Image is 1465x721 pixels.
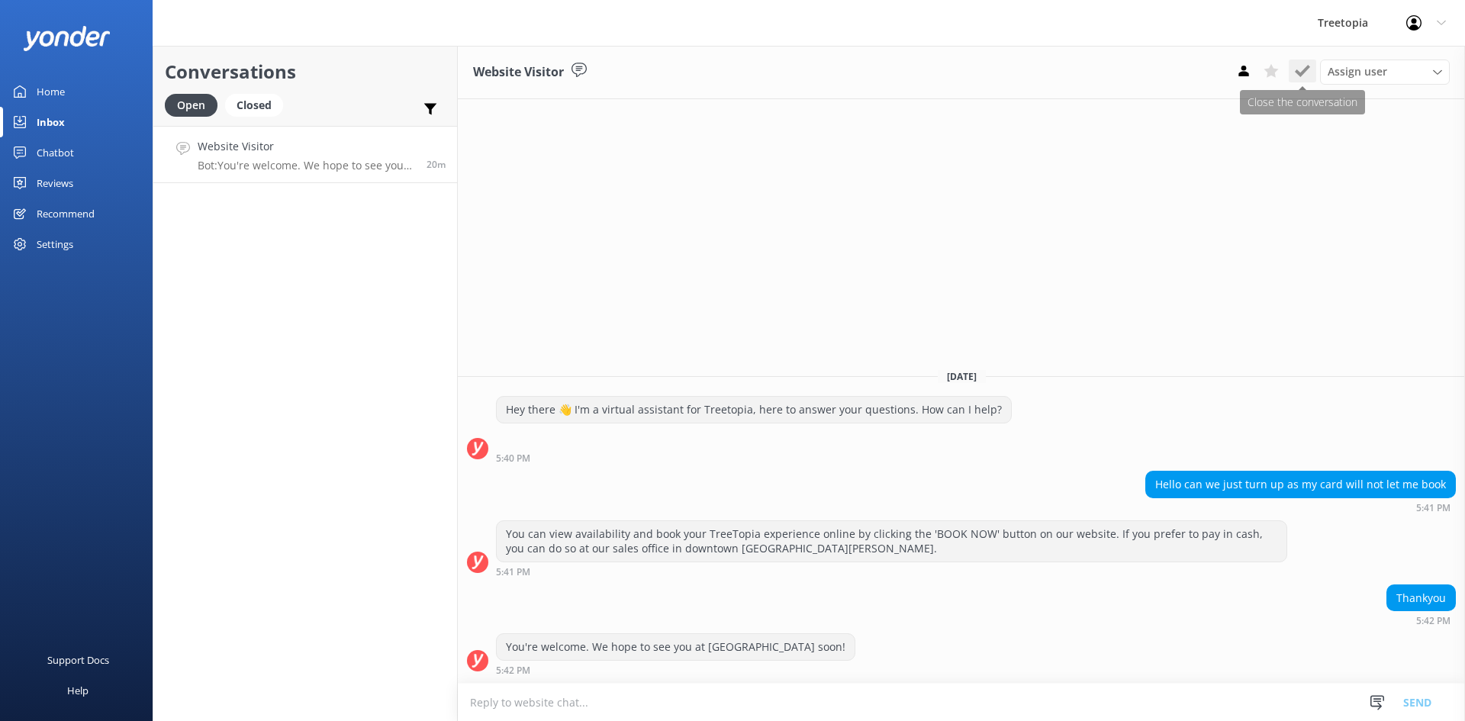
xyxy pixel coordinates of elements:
[497,521,1286,562] div: You can view availability and book your TreeTopia experience online by clicking the 'BOOK NOW' bu...
[67,675,89,706] div: Help
[496,666,530,675] strong: 5:42 PM
[1320,60,1450,84] div: Assign User
[37,76,65,107] div: Home
[23,26,111,51] img: yonder-white-logo.png
[198,138,415,155] h4: Website Visitor
[496,566,1287,577] div: Sep 07 2025 05:41pm (UTC -06:00) America/Mexico_City
[938,370,986,383] span: [DATE]
[497,397,1011,423] div: Hey there 👋 I'm a virtual assistant for Treetopia, here to answer your questions. How can I help?
[496,665,855,675] div: Sep 07 2025 05:42pm (UTC -06:00) America/Mexico_City
[496,452,1012,463] div: Sep 07 2025 05:40pm (UTC -06:00) America/Mexico_City
[427,158,446,171] span: Sep 07 2025 05:42pm (UTC -06:00) America/Mexico_City
[473,63,564,82] h3: Website Visitor
[1146,472,1455,497] div: Hello can we just turn up as my card will not let me book
[1386,615,1456,626] div: Sep 07 2025 05:42pm (UTC -06:00) America/Mexico_City
[37,229,73,259] div: Settings
[165,94,217,117] div: Open
[37,168,73,198] div: Reviews
[1416,504,1451,513] strong: 5:41 PM
[497,634,855,660] div: You're welcome. We hope to see you at [GEOGRAPHIC_DATA] soon!
[1416,616,1451,626] strong: 5:42 PM
[496,454,530,463] strong: 5:40 PM
[1145,502,1456,513] div: Sep 07 2025 05:41pm (UTC -06:00) America/Mexico_City
[198,159,415,172] p: Bot: You're welcome. We hope to see you at [GEOGRAPHIC_DATA] soon!
[153,126,457,183] a: Website VisitorBot:You're welcome. We hope to see you at [GEOGRAPHIC_DATA] soon!20m
[165,57,446,86] h2: Conversations
[37,107,65,137] div: Inbox
[496,568,530,577] strong: 5:41 PM
[47,645,109,675] div: Support Docs
[37,198,95,229] div: Recommend
[1328,63,1387,80] span: Assign user
[225,96,291,113] a: Closed
[1387,585,1455,611] div: Thankyou
[225,94,283,117] div: Closed
[37,137,74,168] div: Chatbot
[165,96,225,113] a: Open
